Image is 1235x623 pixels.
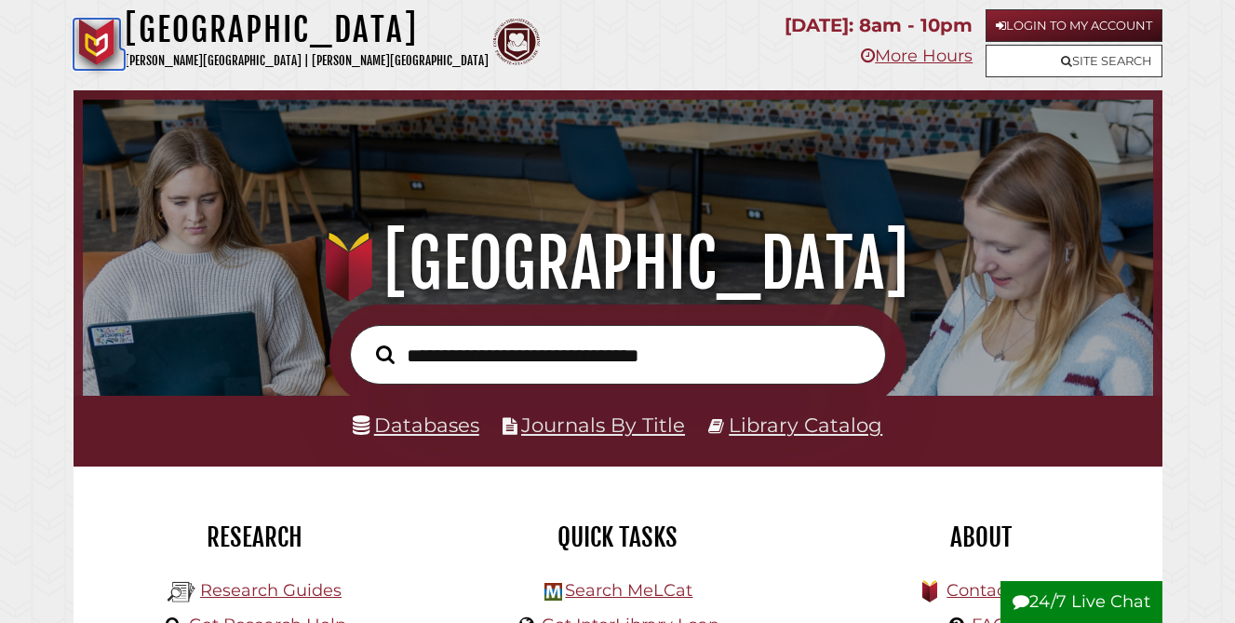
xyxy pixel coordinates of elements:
[367,340,404,368] button: Search
[74,19,120,65] img: Calvin University
[544,583,562,601] img: Hekman Library Logo
[168,578,195,606] img: Hekman Library Logo
[101,223,1134,305] h1: [GEOGRAPHIC_DATA]
[125,9,489,50] h1: [GEOGRAPHIC_DATA]
[125,50,489,72] p: [PERSON_NAME][GEOGRAPHIC_DATA] | [PERSON_NAME][GEOGRAPHIC_DATA]
[521,413,685,437] a: Journals By Title
[376,345,395,364] i: Search
[493,19,540,65] img: Calvin Theological Seminary
[813,521,1148,553] h2: About
[986,45,1162,77] a: Site Search
[946,580,1039,601] a: Contact Us
[450,521,785,553] h2: Quick Tasks
[785,9,973,42] p: [DATE]: 8am - 10pm
[729,413,882,437] a: Library Catalog
[353,413,479,437] a: Databases
[87,521,423,553] h2: Research
[861,46,973,66] a: More Hours
[200,580,342,601] a: Research Guides
[565,580,692,601] a: Search MeLCat
[986,9,1162,42] a: Login to My Account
